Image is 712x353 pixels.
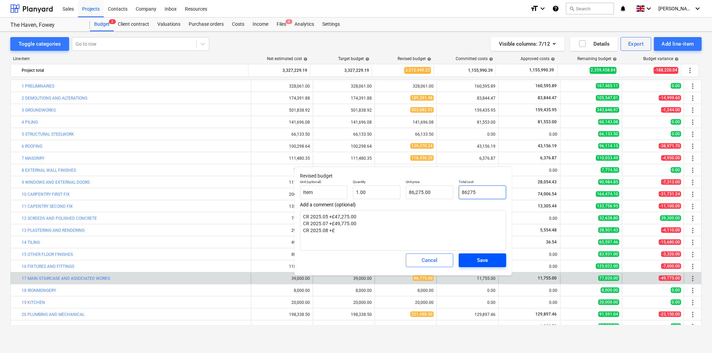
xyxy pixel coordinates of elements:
[659,143,681,149] span: -38,971.70
[598,143,619,149] span: 96,114.15
[351,96,372,101] div: 174,391.88
[22,228,85,233] a: 13 PLASTERING AND RENDERING
[459,180,506,185] p: Total cost
[689,130,697,138] span: More actions
[294,168,310,173] div: 7,774.50
[620,4,626,13] i: notifications
[22,300,45,305] a: 19 KITCHEN
[660,215,681,221] span: 39,300.00
[22,120,38,125] a: 4 PILING
[290,18,318,31] a: Analytics
[90,18,114,31] div: Budget
[538,4,547,13] i: keyboard_arrow_down
[689,106,697,114] span: More actions
[537,180,557,184] span: 28,054.43
[300,210,506,251] textarea: CR 2025.05 +£47,275.00 CR 2025.07 +£49,775.00 CR 2025.08 +£
[501,300,557,305] div: 0.00
[440,96,496,101] div: 83,844.47
[22,108,56,113] a: 3 GROUNDWORKS
[477,256,488,265] div: Save
[671,299,681,305] span: 0.00
[114,18,153,31] a: Client contract
[406,180,453,185] p: Unit price
[689,190,697,198] span: More actions
[272,18,290,31] a: Files4
[22,144,42,149] a: 6 ROOFING
[22,264,74,269] a: 16 FIXTURES AND FITTINGS
[153,18,185,31] a: Valuations
[440,288,496,293] div: 0.00
[300,180,347,185] p: Unit (optional)
[10,22,82,29] div: The Haven, Fowey
[535,83,557,88] span: 160,595.89
[659,275,681,281] span: -49,775.00
[22,132,74,137] a: 5 STRUCTURAL STEELWORK
[289,120,310,125] div: 141,696.08
[410,95,434,101] span: 189,391.48
[671,83,681,89] span: 0.00
[645,4,653,13] i: keyboard_arrow_down
[351,144,372,149] div: 100,298.64
[351,108,372,113] div: 501,838.92
[426,57,431,61] span: help
[577,56,617,61] div: Remaining budget
[671,167,681,173] span: 0.00
[501,264,557,269] div: 0.00
[415,324,434,329] div: 32,000.00
[318,18,344,31] a: Settings
[291,228,310,233] div: 29,945.90
[501,252,557,257] div: 0.00
[300,202,506,207] span: Add a comment (optional)
[539,228,557,232] span: 5,554.48
[413,120,434,125] div: 141,696.08
[621,37,652,51] button: Export
[552,4,559,13] i: Knowledge base
[537,119,557,124] span: 81,553.00
[353,132,372,137] div: 66,133.50
[440,144,496,149] div: 43,156.19
[22,252,73,257] a: 15 OTHER FLOOR FINISHES
[659,203,681,209] span: -11,100.00
[689,262,697,271] span: More actions
[689,202,697,210] span: More actions
[353,300,372,305] div: 20,000.00
[596,107,619,113] span: 343,646.97
[289,84,310,89] div: 328,061.00
[601,167,619,173] span: 7,774.50
[628,39,644,48] div: Export
[499,39,556,48] div: Visible columns : 7/12
[570,37,618,51] button: Details
[353,324,372,329] div: 32,000.00
[596,83,619,89] span: 167,465.11
[598,119,619,125] span: 60,143.08
[291,300,310,305] div: 20,000.00
[678,320,712,353] div: Chat Widget
[643,56,679,61] div: Budget variance
[659,311,681,317] span: -23,150.00
[537,144,557,148] span: 43,156.19
[313,65,369,76] div: 3,327,229.19
[22,276,110,281] a: 17 MAIN STAIRCASE AND ASSOCIATED WORKS
[659,95,681,101] span: -14,999.60
[590,67,616,73] span: 2,359,458.84
[291,252,310,257] div: 80,611.00
[422,256,437,265] div: Cancel
[689,298,697,307] span: More actions
[289,156,310,161] div: 111,480.35
[501,288,557,293] div: 0.00
[410,155,434,161] span: 116,430.35
[529,67,555,73] span: 1,155,990.39
[578,39,610,48] div: Details
[413,84,434,89] div: 328,061.00
[598,239,619,245] span: 65,597.46
[440,300,496,305] div: 0.00
[302,57,308,61] span: help
[364,57,369,61] span: help
[689,178,697,186] span: More actions
[521,56,555,61] div: Approved costs
[22,192,70,197] a: 10 CARPENTRY FIRST FIX
[109,19,116,24] span: 2
[501,216,557,221] div: 0.00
